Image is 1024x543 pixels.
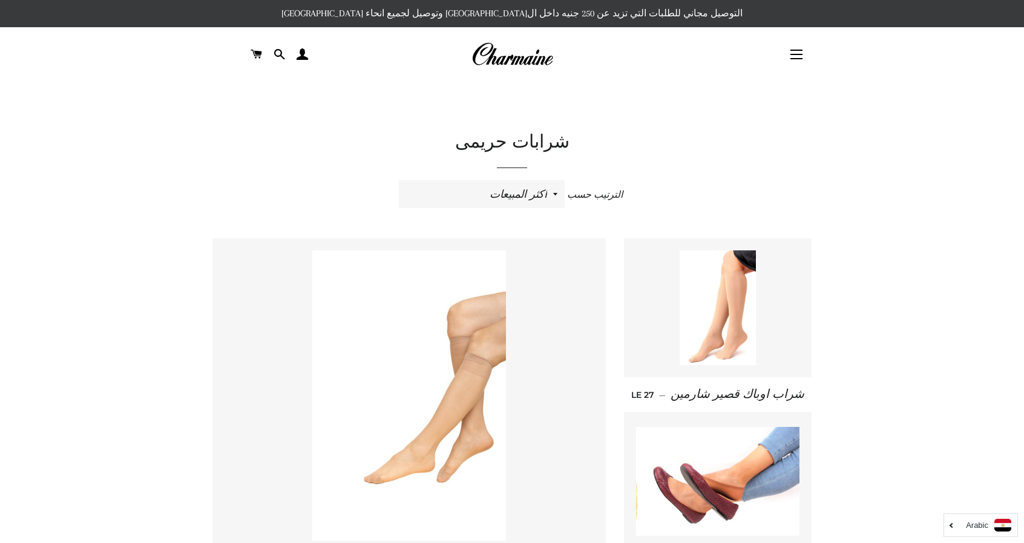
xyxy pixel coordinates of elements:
[631,389,654,400] span: LE 27
[966,521,988,529] i: Arabic
[950,519,1011,532] a: Arabic
[567,189,623,200] span: الترتيب حسب
[212,130,812,155] h1: شرابات حريمى
[671,388,804,401] span: شراب اوباك قصير شارمين
[471,41,553,68] img: Charmaine Egypt
[659,389,666,400] span: —
[624,377,812,412] a: شراب اوباك قصير شارمين — LE 27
